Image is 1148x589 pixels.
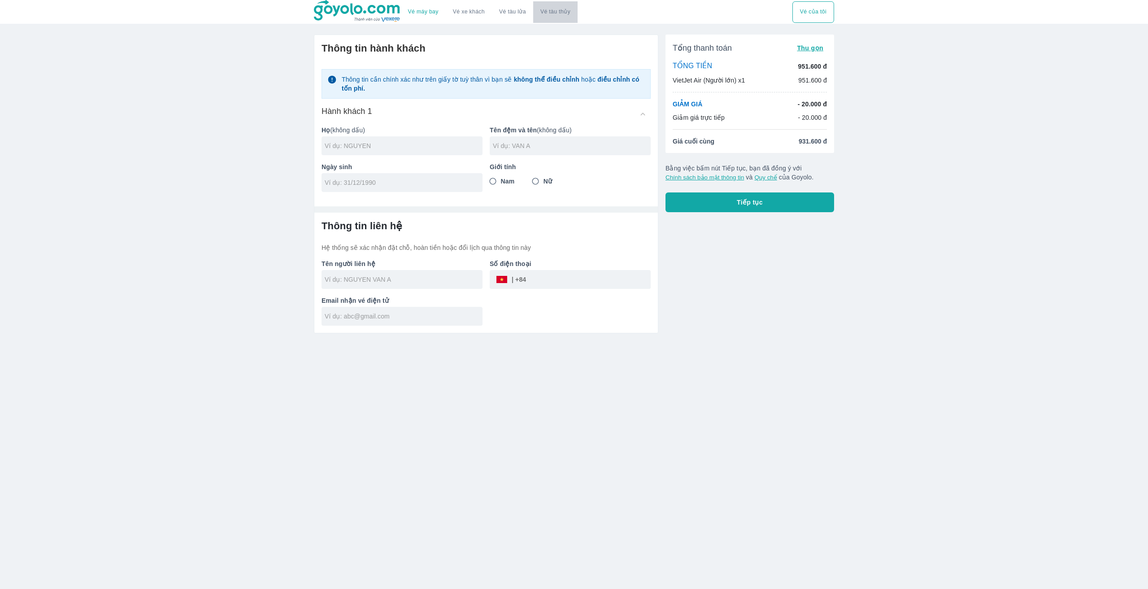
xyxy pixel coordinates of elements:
input: Ví dụ: 31/12/1990 [325,178,474,187]
h6: Hành khách 1 [322,106,372,117]
a: Vé xe khách [453,9,485,15]
button: Vé của tôi [792,1,834,23]
p: 951.600 đ [798,76,827,85]
p: Ngày sinh [322,162,483,171]
p: Thông tin cần chính xác như trên giấy tờ tuỳ thân vì bạn sẽ hoặc [342,75,645,93]
p: Giảm giá trực tiếp [673,113,725,122]
div: choose transportation mode [792,1,834,23]
p: - 20.000 đ [798,113,827,122]
span: Tiếp tục [737,198,763,207]
button: Quy chế [754,174,777,181]
strong: không thể điều chỉnh [514,76,579,83]
button: Chính sách bảo mật thông tin [665,174,744,181]
span: Giá cuối cùng [673,137,714,146]
b: Số điện thoại [490,260,531,267]
span: Tổng thanh toán [673,43,732,53]
h6: Thông tin hành khách [322,42,651,55]
span: 931.600 đ [799,137,827,146]
button: Thu gọn [793,42,827,54]
b: Họ [322,127,330,134]
p: - 20.000 đ [798,100,827,109]
a: Vé tàu lửa [492,1,533,23]
p: Hệ thống sẽ xác nhận đặt chỗ, hoàn tiền hoặc đổi lịch qua thông tin này [322,243,651,252]
p: TỔNG TIỀN [673,61,712,71]
h6: Thông tin liên hệ [322,220,651,232]
a: Vé máy bay [408,9,439,15]
span: Thu gọn [797,44,823,52]
input: Ví dụ: abc@gmail.com [325,312,483,321]
b: Email nhận vé điện tử [322,297,389,304]
input: Ví dụ: NGUYEN VAN A [325,275,483,284]
p: 951.600 đ [798,62,827,71]
p: Bằng việc bấm nút Tiếp tục, bạn đã đồng ý với và của Goyolo. [665,164,834,182]
button: Tiếp tục [665,192,834,212]
button: Vé tàu thủy [533,1,578,23]
p: (không dấu) [322,126,483,135]
input: Ví dụ: NGUYEN [325,141,483,150]
input: Ví dụ: VAN A [493,141,651,150]
span: Nam [501,177,515,186]
b: Tên người liên hệ [322,260,375,267]
p: Giới tính [490,162,651,171]
p: VietJet Air (Người lớn) x1 [673,76,745,85]
span: Nữ [544,177,552,186]
p: (không dấu) [490,126,651,135]
div: choose transportation mode [401,1,578,23]
b: Tên đệm và tên [490,127,537,134]
p: GIẢM GIÁ [673,100,702,109]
